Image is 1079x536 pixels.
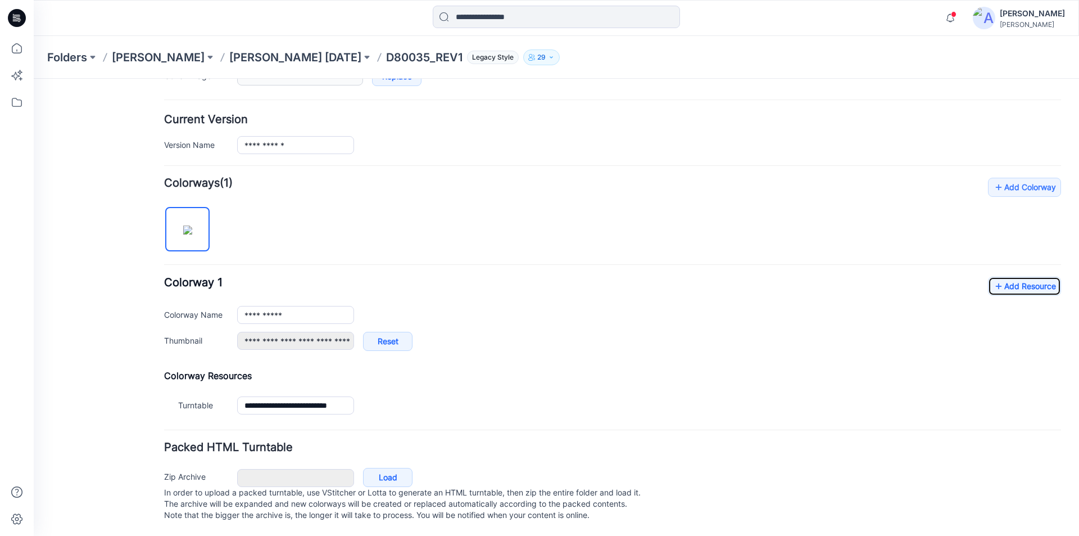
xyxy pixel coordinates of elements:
p: In order to upload a packed turntable, use VStitcher or Lotta to generate an HTML turntable, then... [130,408,1027,442]
label: Colorway Name [130,229,192,242]
p: D80035_REV1 [386,49,463,65]
button: Legacy Style [463,49,519,65]
a: Add Resource [954,198,1027,217]
label: Thumbnail [130,255,192,268]
strong: Colorways [130,97,186,111]
a: Load [329,389,379,408]
h4: Packed HTML Turntable [130,363,1027,374]
iframe: edit-style [34,79,1079,536]
span: Legacy Style [467,51,519,64]
p: 29 [537,51,546,64]
a: [PERSON_NAME] [DATE] [229,49,361,65]
span: Colorway 1 [130,197,189,210]
label: Turntable [144,320,192,332]
label: Zip Archive [130,391,192,404]
img: avatar [973,7,995,29]
span: (1) [186,97,199,111]
a: Reset [329,253,379,272]
div: [PERSON_NAME] [1000,7,1065,20]
a: Add Colorway [954,99,1027,118]
h4: Colorway Resources [130,291,1027,303]
a: Folders [47,49,87,65]
img: eyJhbGciOiJIUzI1NiIsImtpZCI6IjAiLCJzbHQiOiJzZXMiLCJ0eXAiOiJKV1QifQ.eyJkYXRhIjp7InR5cGUiOiJzdG9yYW... [149,147,158,156]
div: [PERSON_NAME] [1000,20,1065,29]
button: 29 [523,49,560,65]
a: [PERSON_NAME] [112,49,205,65]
